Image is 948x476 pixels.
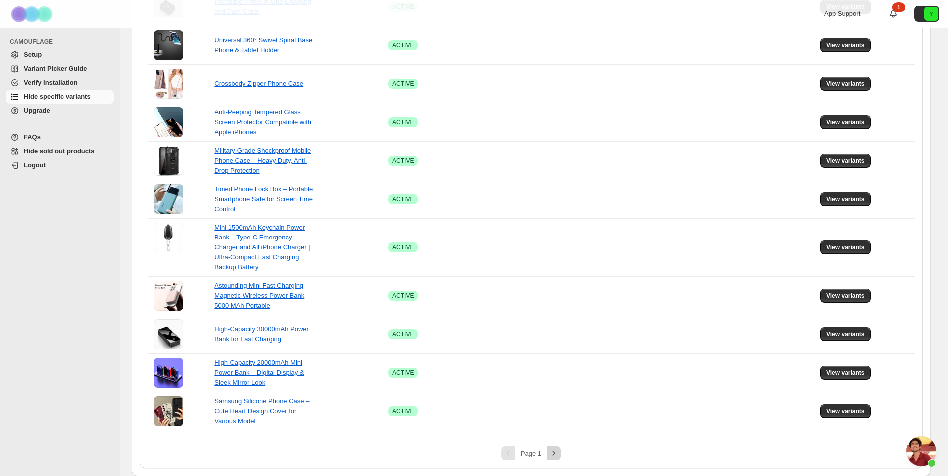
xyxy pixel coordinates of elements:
span: ACTIVE [392,243,414,251]
span: FAQs [24,133,41,141]
span: Hide sold out products [24,147,95,155]
span: View variants [826,407,865,415]
span: View variants [826,80,865,88]
img: Timed Phone Lock Box – Portable Smartphone Safe for Screen Time Control [154,184,183,214]
a: Astounding Mini Fast Charging Magnetic Wireless Power Bank 5000 MAh Portable [214,282,304,309]
button: View variants [820,327,871,341]
button: View variants [820,154,871,168]
span: Hide specific variants [24,93,91,100]
a: Military-Grade Shockproof Mobile Phone Case – Heavy Duty, Anti-Drop Protection [214,147,311,174]
text: Y [929,11,933,17]
span: View variants [826,243,865,251]
span: App Support [824,10,860,17]
img: Military-Grade Shockproof Mobile Phone Case – Heavy Duty, Anti-Drop Protection [154,146,183,176]
span: Variant Picker Guide [24,65,87,72]
span: Verify Installation [24,79,78,86]
span: ACTIVE [392,330,414,338]
span: ACTIVE [392,80,414,88]
a: Mini 1500mAh Keychain Power Bank – Type-C Emergency Charger and All iPhone Charger | Ultra-Compac... [214,224,310,271]
button: Avatar with initials Y [914,6,939,22]
a: Samsung Silicone Phone Case – Cute Heart Design Cover for Various Model [214,397,309,425]
img: Samsung Silicone Phone Case – Cute Heart Design Cover for Various Model [154,396,183,426]
img: Crossbody Zipper Phone Case [154,69,183,99]
span: View variants [826,157,865,165]
span: View variants [826,330,865,338]
span: ACTIVE [392,369,414,377]
a: Anti-Peeping Tempered Glass Screen Protector Compatible with Apple iPhones [214,108,311,136]
button: View variants [820,240,871,254]
a: Logout [6,158,114,172]
button: View variants [820,192,871,206]
span: ACTIVE [392,195,414,203]
span: ACTIVE [392,157,414,165]
span: ACTIVE [392,118,414,126]
button: View variants [820,404,871,418]
a: FAQs [6,130,114,144]
button: View variants [820,115,871,129]
img: High-Capacity 20000mAh Mini Power Bank – Digital Display & Sleek Mirror Look [154,358,183,388]
img: Camouflage [8,0,58,28]
a: Upgrade [6,104,114,118]
a: Hide sold out products [6,144,114,158]
span: Logout [24,161,46,169]
button: Next [547,446,561,460]
a: Universal 360° Swivel Spiral Base Phone & Tablet Holder [214,36,312,54]
span: CAMOUFLAGE [10,38,115,46]
a: 1 [888,9,898,19]
a: Verify Installation [6,76,114,90]
a: Variant Picker Guide [6,62,114,76]
span: Page 1 [521,450,541,457]
span: View variants [826,292,865,300]
button: View variants [820,38,871,52]
button: View variants [820,366,871,380]
span: View variants [826,118,865,126]
a: Open chat [906,436,936,466]
img: Anti-Peeping Tempered Glass Screen Protector Compatible with Apple iPhones [154,107,183,137]
nav: Pagination [148,446,915,460]
button: View variants [820,289,871,303]
span: View variants [826,41,865,49]
a: Crossbody Zipper Phone Case [214,80,303,87]
span: Upgrade [24,107,50,114]
img: High-Capacity 30000mAh Power Bank for Fast Charging [154,319,183,349]
a: Setup [6,48,114,62]
span: ACTIVE [392,407,414,415]
span: Setup [24,51,42,58]
img: Mini 1500mAh Keychain Power Bank – Type-C Emergency Charger and All iPhone Charger | Ultra-Compac... [154,223,183,252]
div: 1 [892,2,905,12]
button: View variants [820,77,871,91]
a: Hide specific variants [6,90,114,104]
span: View variants [826,369,865,377]
span: Avatar with initials Y [924,7,938,21]
span: ACTIVE [392,41,414,49]
img: Astounding Mini Fast Charging Magnetic Wireless Power Bank 5000 MAh Portable [154,281,183,311]
img: Universal 360° Swivel Spiral Base Phone & Tablet Holder [154,30,183,60]
span: View variants [826,195,865,203]
a: Timed Phone Lock Box – Portable Smartphone Safe for Screen Time Control [214,185,313,213]
span: ACTIVE [392,292,414,300]
a: High-Capacity 20000mAh Mini Power Bank – Digital Display & Sleek Mirror Look [214,359,304,386]
a: High-Capacity 30000mAh Power Bank for Fast Charging [214,325,309,343]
